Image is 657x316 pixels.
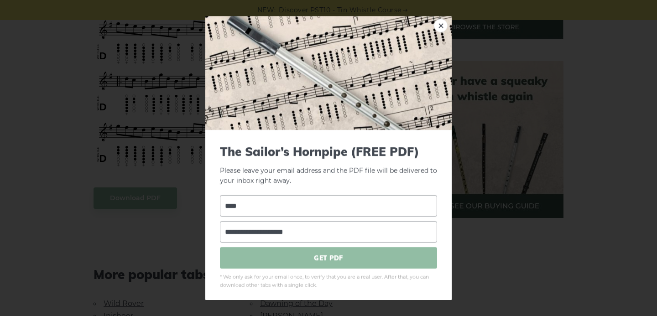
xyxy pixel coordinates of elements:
a: × [434,19,448,32]
span: The Sailor’s Hornpipe (FREE PDF) [220,145,437,159]
img: Tin Whistle Tab Preview [205,16,452,130]
span: GET PDF [220,247,437,269]
p: Please leave your email address and the PDF file will be delivered to your inbox right away. [220,145,437,186]
span: * We only ask for your email once, to verify that you are a real user. After that, you can downlo... [220,273,437,290]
